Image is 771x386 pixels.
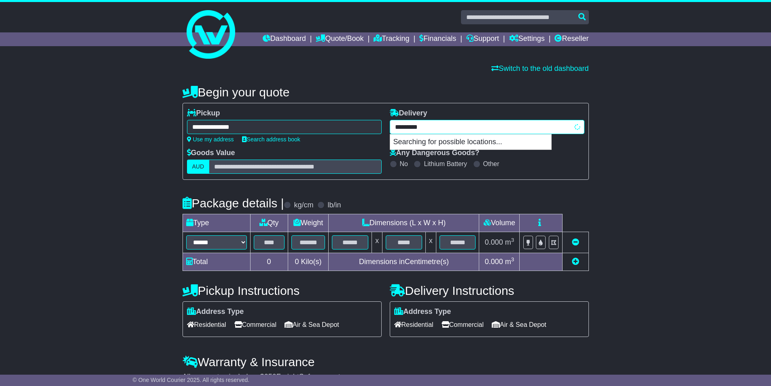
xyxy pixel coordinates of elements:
[554,32,588,46] a: Reseller
[442,318,484,331] span: Commercial
[483,160,499,168] label: Other
[390,109,427,118] label: Delivery
[505,258,514,266] span: m
[400,160,408,168] label: No
[133,377,250,383] span: © One World Courier 2025. All rights reserved.
[394,307,451,316] label: Address Type
[183,85,589,99] h4: Begin your quote
[294,201,313,210] label: kg/cm
[183,284,382,297] h4: Pickup Instructions
[183,214,250,232] td: Type
[485,258,503,266] span: 0.000
[374,32,409,46] a: Tracking
[187,149,235,158] label: Goods Value
[511,237,514,243] sup: 3
[250,253,288,271] td: 0
[316,32,363,46] a: Quote/Book
[491,64,588,73] a: Switch to the old dashboard
[390,120,584,134] typeahead: Please provide city
[509,32,545,46] a: Settings
[329,253,479,271] td: Dimensions in Centimetre(s)
[234,318,276,331] span: Commercial
[390,149,480,158] label: Any Dangerous Goods?
[424,160,467,168] label: Lithium Battery
[187,307,244,316] label: Address Type
[390,284,589,297] h4: Delivery Instructions
[183,196,284,210] h4: Package details |
[263,32,306,46] a: Dashboard
[187,318,226,331] span: Residential
[466,32,499,46] a: Support
[288,253,329,271] td: Kilo(s)
[285,318,339,331] span: Air & Sea Depot
[264,373,276,381] span: 250
[187,109,220,118] label: Pickup
[187,136,234,143] a: Use my address
[288,214,329,232] td: Weight
[183,355,589,369] h4: Warranty & Insurance
[425,232,436,253] td: x
[479,214,520,232] td: Volume
[572,238,579,246] a: Remove this item
[295,258,299,266] span: 0
[505,238,514,246] span: m
[329,214,479,232] td: Dimensions (L x W x H)
[372,232,382,253] td: x
[390,134,551,150] p: Searching for possible locations...
[419,32,456,46] a: Financials
[492,318,546,331] span: Air & Sea Depot
[250,214,288,232] td: Qty
[485,238,503,246] span: 0.000
[572,258,579,266] a: Add new item
[242,136,300,143] a: Search address book
[183,373,589,382] div: All our quotes include a $ FreightSafe warranty.
[327,201,341,210] label: lb/in
[183,253,250,271] td: Total
[511,256,514,262] sup: 3
[394,318,433,331] span: Residential
[187,160,210,174] label: AUD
